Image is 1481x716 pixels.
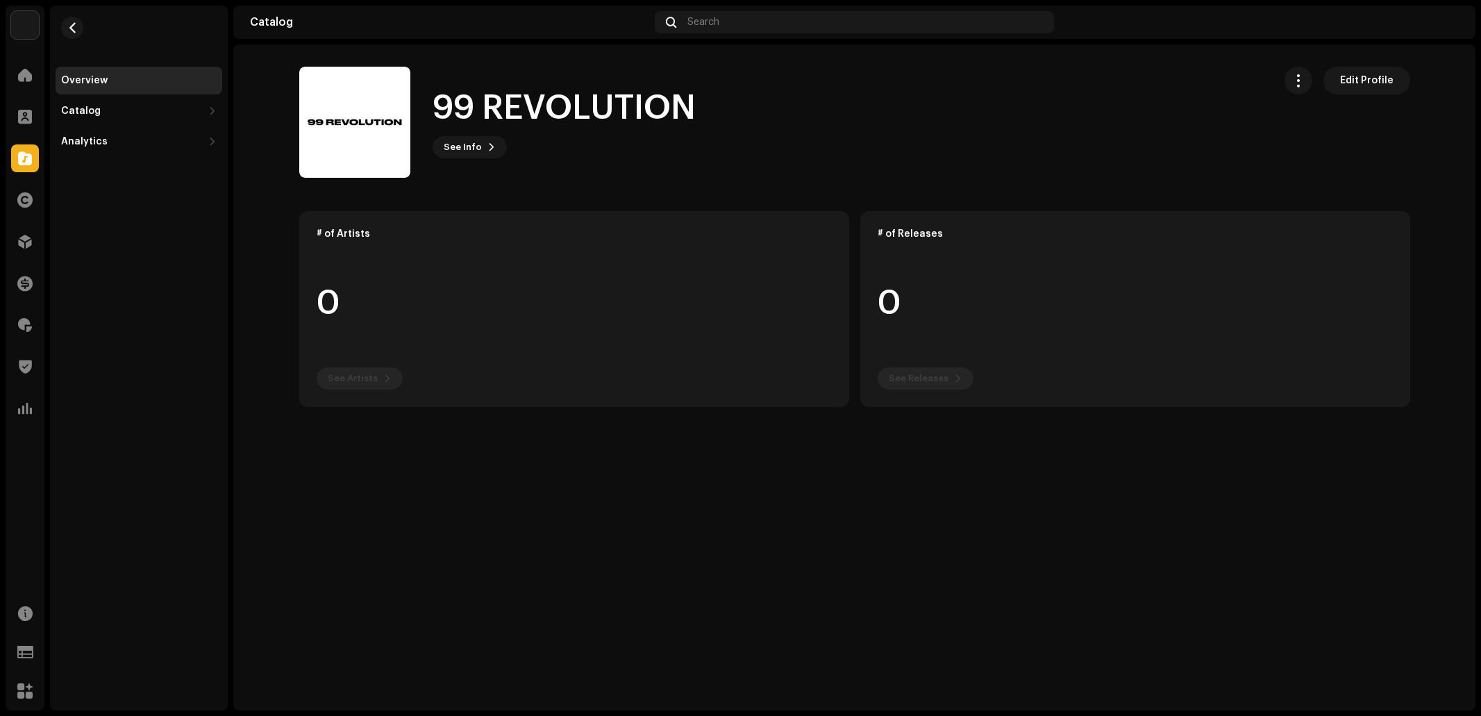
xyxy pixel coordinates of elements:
button: See Info [433,136,507,158]
h1: 99 REVOLUTION [433,86,696,131]
img: 0029baec-73b5-4e5b-bf6f-b72015a23c67 [11,11,39,39]
span: See Info [444,133,482,161]
re-o-card-data: # of Artists [299,211,849,407]
re-m-nav-item: Overview [56,67,222,94]
re-o-card-data: # of Releases [860,211,1410,407]
span: Search [687,17,719,28]
img: 77cc3158-a3d8-4e05-b989-3b4f8fd5cb3f [1437,11,1459,33]
re-m-nav-dropdown: Catalog [56,97,222,125]
img: dfc8380c-785e-477a-a96f-827a1434d080 [299,67,410,178]
div: Catalog [61,106,101,117]
div: Catalog [250,17,649,28]
div: Overview [61,75,108,86]
re-m-nav-dropdown: Analytics [56,128,222,156]
div: Analytics [61,136,108,147]
button: Edit Profile [1323,67,1410,94]
span: Edit Profile [1340,67,1394,94]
